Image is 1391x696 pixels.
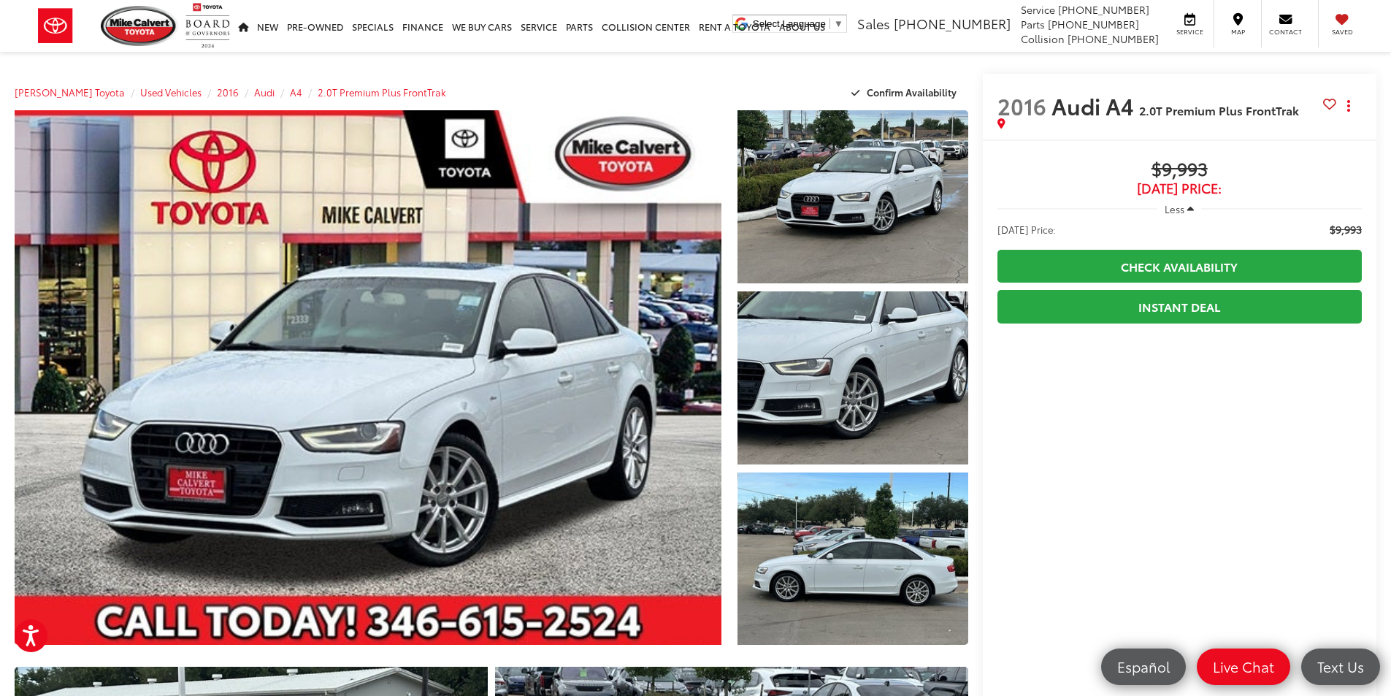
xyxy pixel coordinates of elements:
[1051,90,1139,121] span: Audi A4
[997,250,1362,283] a: Check Availability
[7,107,728,648] img: 2016 Audi A4 2.0T Premium Plus FrontTrak
[15,85,125,99] a: [PERSON_NAME] Toyota
[1269,27,1302,37] span: Contact
[1101,649,1186,685] a: Español
[867,85,957,99] span: Confirm Availability
[217,85,239,99] a: 2016
[1165,202,1184,215] span: Less
[1058,2,1149,17] span: [PHONE_NUMBER]
[997,159,1362,181] span: $9,993
[735,470,970,647] img: 2016 Audi A4 2.0T Premium Plus FrontTrak
[254,85,275,99] a: Audi
[894,14,1011,33] span: [PHONE_NUMBER]
[290,85,302,99] a: A4
[318,85,446,99] a: 2.0T Premium Plus FrontTrak
[1197,649,1290,685] a: Live Chat
[834,18,843,29] span: ▼
[1206,657,1281,676] span: Live Chat
[1068,31,1159,46] span: [PHONE_NUMBER]
[829,18,830,29] span: ​
[1347,100,1350,112] span: dropdown dots
[857,14,890,33] span: Sales
[997,290,1362,323] a: Instant Deal
[843,80,968,105] button: Confirm Availability
[1048,17,1139,31] span: [PHONE_NUMBER]
[737,473,968,646] a: Expand Photo 3
[1139,102,1299,118] span: 2.0T Premium Plus FrontTrak
[140,85,202,99] a: Used Vehicles
[1021,17,1045,31] span: Parts
[101,6,178,46] img: Mike Calvert Toyota
[737,110,968,283] a: Expand Photo 1
[997,222,1056,237] span: [DATE] Price:
[1021,2,1055,17] span: Service
[737,291,968,464] a: Expand Photo 2
[1336,93,1362,118] button: Actions
[1157,196,1201,222] button: Less
[1326,27,1358,37] span: Saved
[1301,649,1380,685] a: Text Us
[735,108,970,285] img: 2016 Audi A4 2.0T Premium Plus FrontTrak
[1330,222,1362,237] span: $9,993
[1110,657,1177,676] span: Español
[735,289,970,466] img: 2016 Audi A4 2.0T Premium Plus FrontTrak
[997,181,1362,196] span: [DATE] Price:
[1222,27,1254,37] span: Map
[997,90,1046,121] span: 2016
[15,110,721,645] a: Expand Photo 0
[1310,657,1371,676] span: Text Us
[1173,27,1206,37] span: Service
[1021,31,1065,46] span: Collision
